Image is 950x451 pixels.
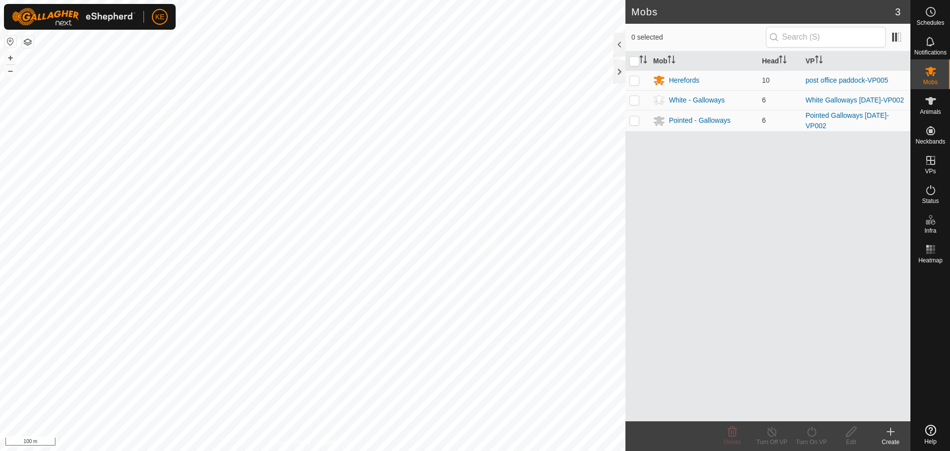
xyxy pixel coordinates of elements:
span: KE [155,12,165,22]
a: post office paddock-VP005 [806,76,888,84]
div: Herefords [669,75,699,86]
span: 6 [762,116,766,124]
button: Reset Map [4,36,16,48]
span: Neckbands [915,139,945,145]
span: VPs [925,168,936,174]
span: Schedules [916,20,944,26]
span: 6 [762,96,766,104]
img: Gallagher Logo [12,8,136,26]
th: VP [802,51,910,71]
span: Status [922,198,939,204]
span: 3 [895,4,901,19]
button: – [4,65,16,77]
span: Heatmap [918,257,943,263]
a: Pointed Galloways [DATE]-VP002 [806,111,889,130]
p-sorticon: Activate to sort [667,57,675,65]
div: Edit [831,438,871,447]
span: Help [924,439,937,445]
input: Search (S) [766,27,886,48]
p-sorticon: Activate to sort [815,57,823,65]
button: Map Layers [22,36,34,48]
div: White - Galloways [669,95,725,105]
a: Privacy Policy [274,438,311,447]
div: Create [871,438,910,447]
span: Notifications [914,50,947,55]
p-sorticon: Activate to sort [639,57,647,65]
a: White Galloways [DATE]-VP002 [806,96,904,104]
span: 10 [762,76,770,84]
span: Mobs [923,79,938,85]
div: Turn On VP [792,438,831,447]
span: Delete [724,439,741,446]
p-sorticon: Activate to sort [779,57,787,65]
h2: Mobs [631,6,895,18]
a: Contact Us [323,438,352,447]
span: Infra [924,228,936,234]
th: Mob [649,51,758,71]
th: Head [758,51,802,71]
span: Animals [920,109,941,115]
a: Help [911,421,950,449]
div: Turn Off VP [752,438,792,447]
div: Pointed - Galloways [669,115,731,126]
span: 0 selected [631,32,766,43]
button: + [4,52,16,64]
